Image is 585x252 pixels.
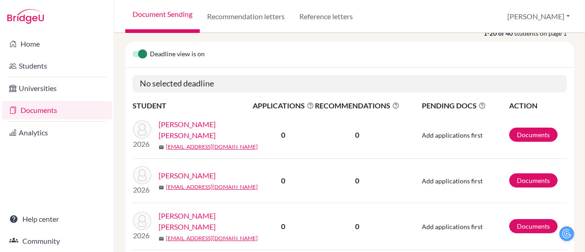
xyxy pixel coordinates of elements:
[133,75,567,92] h5: No selected deadline
[7,9,44,24] img: Bridge-U
[509,100,567,112] th: ACTION
[422,100,508,111] span: PENDING DOCS
[159,119,259,141] a: [PERSON_NAME] [PERSON_NAME]
[281,222,285,231] b: 0
[166,143,258,151] a: [EMAIL_ADDRESS][DOMAIN_NAME]
[422,223,483,231] span: Add applications first
[133,184,151,195] p: 2026
[2,57,112,75] a: Students
[133,139,151,150] p: 2026
[315,221,399,232] p: 0
[133,100,252,112] th: STUDENT
[509,173,558,188] a: Documents
[281,176,285,185] b: 0
[422,131,483,139] span: Add applications first
[422,177,483,185] span: Add applications first
[315,100,399,111] span: RECOMMENDATIONS
[2,79,112,97] a: Universities
[315,175,399,186] p: 0
[159,145,164,150] span: mail
[159,185,164,190] span: mail
[281,130,285,139] b: 0
[315,129,399,140] p: 0
[503,8,574,25] button: [PERSON_NAME]
[159,236,164,241] span: mail
[133,212,151,230] img: Calderón Luque, Andrés
[159,170,216,181] a: [PERSON_NAME]
[133,166,151,184] img: Arrizabalaga, Adrián
[166,234,258,242] a: [EMAIL_ADDRESS][DOMAIN_NAME]
[166,183,258,191] a: [EMAIL_ADDRESS][DOMAIN_NAME]
[159,210,259,232] a: [PERSON_NAME] [PERSON_NAME]
[2,101,112,119] a: Documents
[2,123,112,142] a: Analytics
[484,28,514,38] strong: 1-20 of 40
[2,210,112,228] a: Help center
[514,28,574,38] span: students on page 1
[2,232,112,250] a: Community
[509,128,558,142] a: Documents
[133,120,151,139] img: Arispe Maroto, Felipe
[133,230,151,241] p: 2026
[150,49,205,60] span: Deadline view is on
[253,100,314,111] span: APPLICATIONS
[509,219,558,233] a: Documents
[2,35,112,53] a: Home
